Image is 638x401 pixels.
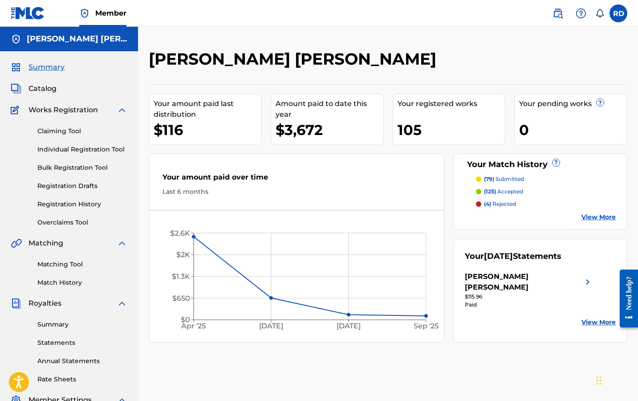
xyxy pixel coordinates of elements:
[37,320,127,329] a: Summary
[163,172,431,187] div: Your amount paid over time
[37,145,127,154] a: Individual Registration Tool
[465,271,582,293] div: [PERSON_NAME] [PERSON_NAME]
[176,250,190,259] tspan: $2K
[117,298,127,309] img: expand
[398,120,505,140] div: 105
[11,34,21,45] img: Accounts
[276,120,383,140] div: $3,672
[28,298,61,309] span: Royalties
[597,99,604,106] span: ?
[484,175,524,183] p: submitted
[11,83,21,94] img: Catalog
[172,272,190,281] tspan: $1.3K
[581,318,616,327] a: View More
[484,188,496,195] span: (125)
[37,200,127,209] a: Registration History
[414,322,439,330] tspan: Sep '25
[572,4,590,22] div: Help
[11,238,22,249] img: Matching
[553,8,563,19] img: search
[172,294,190,303] tspan: $650
[582,271,593,293] img: right chevron icon
[149,49,441,69] h2: [PERSON_NAME] [PERSON_NAME]
[28,83,57,94] span: Catalog
[154,98,261,120] div: Your amount paid last distribution
[11,105,22,115] img: Works Registration
[593,358,638,401] iframe: Chat Widget
[576,8,586,19] img: help
[259,322,283,330] tspan: [DATE]
[11,7,45,20] img: MLC Logo
[37,127,127,136] a: Claiming Tool
[398,98,505,109] div: Your registered works
[79,8,90,19] img: Top Rightsholder
[117,105,127,115] img: expand
[465,159,616,171] div: Your Match History
[476,188,616,196] a: (125) accepted
[163,187,431,196] div: Last 6 months
[11,62,21,73] img: Summary
[465,271,593,309] a: [PERSON_NAME] [PERSON_NAME]right chevron icon$115.96Paid
[37,163,127,172] a: Bulk Registration Tool
[610,4,627,22] div: User Menu
[37,260,127,269] a: Matching Tool
[11,83,57,94] a: CatalogCatalog
[37,356,127,366] a: Annual Statements
[37,338,127,348] a: Statements
[28,62,65,73] span: Summary
[484,200,491,207] span: (4)
[549,4,567,22] a: Public Search
[37,218,127,227] a: Overclaims Tool
[11,62,65,73] a: SummarySummary
[595,9,604,18] div: Notifications
[170,229,190,237] tspan: $2.6K
[465,301,593,309] div: Paid
[37,278,127,287] a: Match History
[117,238,127,249] img: expand
[276,98,383,120] div: Amount paid to date this year
[37,375,127,384] a: Rate Sheets
[181,322,206,330] tspan: Apr '25
[519,98,627,109] div: Your pending works
[553,159,560,166] span: ?
[484,176,494,182] span: (79)
[484,200,516,208] p: rejected
[465,293,593,301] div: $115.96
[596,367,601,394] div: Drag
[181,315,190,324] tspan: $0
[11,298,21,309] img: Royalties
[154,120,261,140] div: $116
[519,120,627,140] div: 0
[37,181,127,191] a: Registration Drafts
[27,34,127,44] h5: Rommel Alexander Donald
[465,250,561,262] div: Your Statements
[28,238,63,249] span: Matching
[28,105,98,115] span: Works Registration
[581,213,616,222] a: View More
[95,8,126,18] span: Member
[484,251,513,261] span: [DATE]
[476,175,616,183] a: (79) submitted
[484,188,523,196] p: accepted
[476,200,616,208] a: (4) rejected
[613,262,638,336] iframe: Resource Center
[337,322,361,330] tspan: [DATE]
